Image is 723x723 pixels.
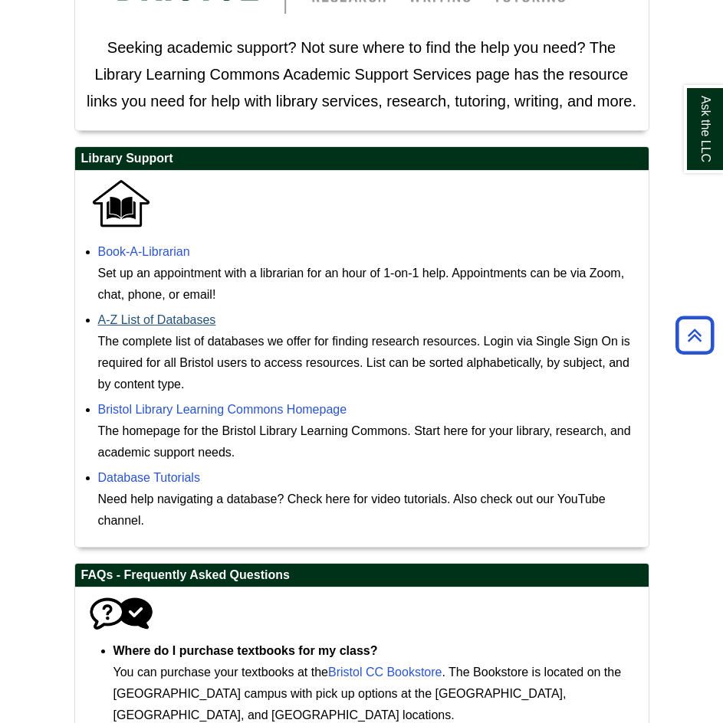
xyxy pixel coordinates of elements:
[75,147,649,171] h2: Library Support
[87,39,636,110] span: Seeking academic support? Not sure where to find the help you need? The Library Learning Commons ...
[328,666,442,679] a: Bristol CC Bookstore
[98,331,641,395] div: The complete list of databases we offer for finding research resources. Login via Single Sign On ...
[98,471,200,484] a: Database Tutorials
[98,313,216,326] a: A-Z List of Databases
[98,403,347,416] a: Bristol Library Learning Commons Homepage
[113,644,378,657] strong: Where do I purchase textbooks for my class?
[75,564,649,587] h2: FAQs - Frequently Asked Questions
[98,245,190,258] a: Book-A-Librarian
[98,263,641,306] div: Set up an appointment with a librarian for an hour of 1-on-1 help. Appointments can be via Zoom, ...
[113,644,622,721] span: You can purchase your textbooks at the . The Bookstore is located on the [GEOGRAPHIC_DATA] campus...
[98,420,641,463] div: The homepage for the Bristol Library Learning Commons. Start here for your library, research, and...
[98,489,641,532] div: Need help navigating a database? Check here for video tutorials. Also check out our YouTube channel.
[670,325,719,345] a: Back to Top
